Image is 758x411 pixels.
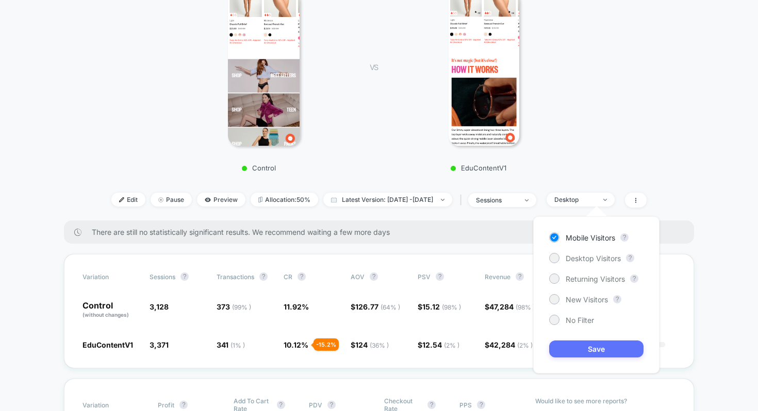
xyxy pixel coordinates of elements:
[620,233,629,242] button: ?
[516,272,524,281] button: ?
[525,199,529,201] img: end
[370,63,378,72] span: VS
[485,273,510,281] span: Revenue
[111,193,145,207] span: Edit
[489,340,533,349] span: 42,284
[314,338,339,351] div: - 15.2 %
[150,302,169,311] span: 3,128
[327,401,336,409] button: ?
[489,302,535,311] span: 47,284
[351,302,400,311] span: $
[516,303,535,311] span: ( 98 % )
[298,272,306,281] button: ?
[83,312,129,318] span: (without changes)
[230,341,245,349] span: ( 1 % )
[258,197,262,202] img: rebalance
[370,272,378,281] button: ?
[351,273,365,281] span: AOV
[277,401,285,409] button: ?
[441,199,444,201] img: end
[355,340,389,349] span: 124
[284,340,308,349] span: 10.12 %
[459,401,472,409] span: PPS
[485,340,533,349] span: $
[92,228,673,236] span: There are still no statistically significant results. We recommend waiting a few more days
[83,301,139,319] p: Control
[613,295,621,303] button: ?
[284,273,292,281] span: CR
[442,303,461,311] span: ( 98 % )
[251,193,318,207] span: Allocation: 50%
[83,340,133,349] span: EduContentV1
[535,397,676,405] p: Would like to see more reports?
[309,401,322,409] span: PDV
[418,302,461,311] span: $
[83,272,139,281] span: Variation
[457,193,468,208] span: |
[323,193,452,207] span: Latest Version: [DATE] - [DATE]
[355,302,400,311] span: 126.77
[197,193,245,207] span: Preview
[381,303,400,311] span: ( 64 % )
[436,272,444,281] button: ?
[477,401,485,409] button: ?
[180,272,189,281] button: ?
[418,340,459,349] span: $
[388,164,569,172] p: EduContentV1
[422,302,461,311] span: 15.12
[370,341,389,349] span: ( 36 % )
[158,401,174,409] span: Profit
[284,302,309,311] span: 11.92 %
[150,273,175,281] span: Sessions
[331,197,337,202] img: calendar
[422,340,459,349] span: 12.54
[427,401,436,409] button: ?
[476,196,517,204] div: sessions
[566,254,621,263] span: Desktop Visitors
[626,254,634,262] button: ?
[630,275,638,283] button: ?
[150,340,169,349] span: 3,371
[566,233,615,242] span: Mobile Visitors
[351,340,389,349] span: $
[566,295,608,304] span: New Visitors
[554,196,596,203] div: Desktop
[517,341,533,349] span: ( 2 % )
[603,199,607,201] img: end
[169,164,349,172] p: Control
[232,303,251,311] span: ( 99 % )
[549,340,644,357] button: Save
[418,273,431,281] span: PSV
[158,197,163,202] img: end
[217,340,245,349] span: 341
[119,197,124,202] img: edit
[444,341,459,349] span: ( 2 % )
[217,302,251,311] span: 373
[485,302,535,311] span: $
[259,272,268,281] button: ?
[151,193,192,207] span: Pause
[566,316,594,324] span: No Filter
[217,273,254,281] span: Transactions
[179,401,188,409] button: ?
[566,275,625,283] span: Returning Visitors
